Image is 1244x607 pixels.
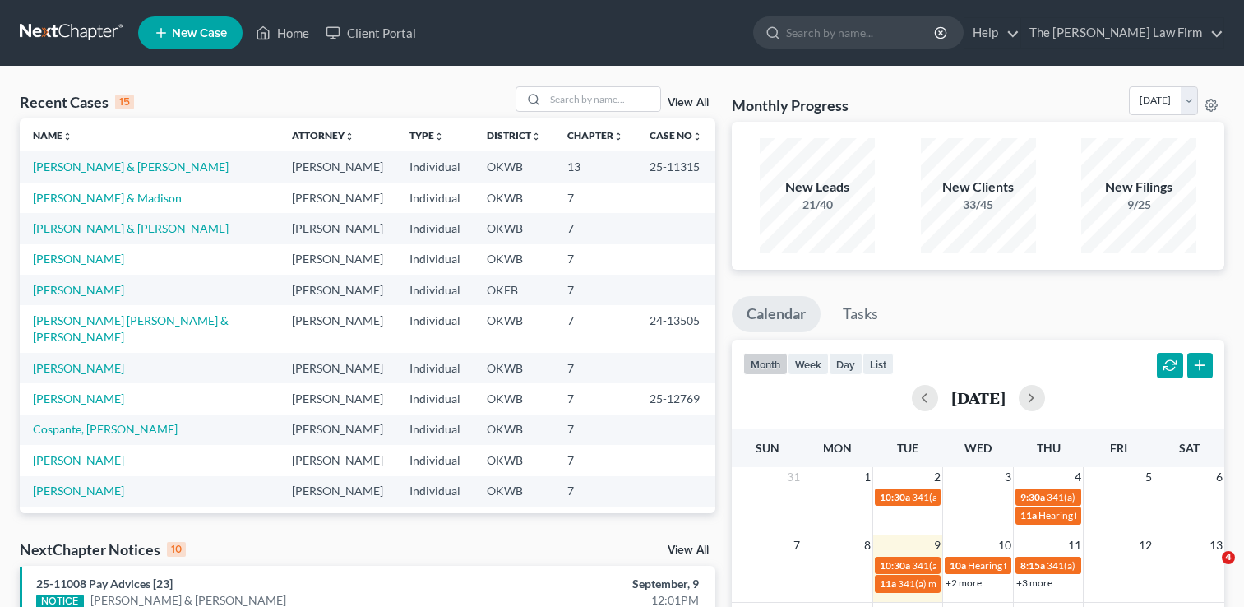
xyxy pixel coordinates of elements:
td: 7 [554,244,636,275]
h3: Monthly Progress [732,95,849,115]
a: Help [964,18,1020,48]
td: [PERSON_NAME] [279,275,396,305]
i: unfold_more [613,132,623,141]
a: [PERSON_NAME] [33,361,124,375]
button: list [862,353,894,375]
div: September, 9 [489,576,699,592]
a: 25-11008 Pay Advices [23] [36,577,173,591]
a: [PERSON_NAME] & [PERSON_NAME] [33,221,229,235]
td: Individual [396,476,474,507]
td: Individual [396,275,474,305]
span: 13 [1208,535,1224,555]
span: Sun [756,441,779,455]
td: [PERSON_NAME] [279,151,396,182]
td: Individual [396,507,474,537]
td: 13 [554,151,636,182]
td: Individual [396,213,474,243]
a: Case Nounfold_more [650,129,702,141]
td: 7 [554,445,636,475]
a: View All [668,97,709,109]
a: Typeunfold_more [409,129,444,141]
a: Chapterunfold_more [567,129,623,141]
div: New Leads [760,178,875,197]
span: 10:30a [880,491,910,503]
td: OKWB [474,213,554,243]
a: Tasks [828,296,893,332]
div: 21/40 [760,197,875,213]
button: day [829,353,862,375]
td: Individual [396,305,474,352]
td: Individual [396,151,474,182]
td: 25-12769 [636,383,715,414]
td: OKWB [474,305,554,352]
span: 5 [1144,467,1154,487]
span: 9:30a [1020,491,1045,503]
td: OKWB [474,183,554,213]
i: unfold_more [531,132,541,141]
span: 11 [1066,535,1083,555]
td: 7 [554,305,636,352]
div: 33/45 [921,197,1036,213]
span: 9 [932,535,942,555]
td: [PERSON_NAME] [279,383,396,414]
td: OKEB [474,275,554,305]
h2: [DATE] [951,389,1006,406]
button: month [743,353,788,375]
td: [PERSON_NAME] [279,507,396,537]
td: Individual [396,244,474,275]
span: Wed [964,441,992,455]
span: Mon [823,441,852,455]
td: 25-11315 [636,151,715,182]
a: [PERSON_NAME] [33,283,124,297]
td: 13 [554,507,636,537]
a: [PERSON_NAME] & Madison [33,191,182,205]
td: OKWB [474,476,554,507]
td: OKWB [474,151,554,182]
td: 7 [554,415,636,445]
span: 1 [862,467,872,487]
td: OKWB [474,244,554,275]
span: 31 [785,467,802,487]
a: Nameunfold_more [33,129,72,141]
div: New Clients [921,178,1036,197]
i: unfold_more [62,132,72,141]
a: Home [247,18,317,48]
span: Thu [1037,441,1061,455]
td: [PERSON_NAME] [279,305,396,352]
span: 8 [862,535,872,555]
span: 341(a) meeting for [PERSON_NAME] [912,491,1071,503]
a: [PERSON_NAME] [33,484,124,498]
td: [PERSON_NAME] [279,353,396,383]
span: 4 [1222,551,1235,564]
span: New Case [172,27,227,39]
a: [PERSON_NAME] [33,252,124,266]
td: Individual [396,183,474,213]
a: The [PERSON_NAME] Law Firm [1021,18,1223,48]
a: View All [668,544,709,556]
input: Search by name... [545,87,660,111]
td: [PERSON_NAME] [279,476,396,507]
td: [PERSON_NAME] [279,244,396,275]
td: OKWB [474,445,554,475]
span: 7 [792,535,802,555]
span: Sat [1179,441,1200,455]
a: Cospante, [PERSON_NAME] [33,422,178,436]
a: Attorneyunfold_more [292,129,354,141]
a: +2 more [946,577,982,589]
td: 24-13505 [636,305,715,352]
td: OKWB [474,415,554,445]
div: 10 [167,542,186,557]
td: 7 [554,476,636,507]
span: Fri [1110,441,1127,455]
span: 10 [997,535,1013,555]
input: Search by name... [786,17,936,48]
span: 341(a) meeting for [PERSON_NAME] & [PERSON_NAME] [898,577,1144,590]
td: 7 [554,213,636,243]
a: [PERSON_NAME] [33,453,124,467]
td: Individual [396,383,474,414]
div: 15 [115,95,134,109]
span: 11a [880,577,896,590]
a: Calendar [732,296,821,332]
div: Recent Cases [20,92,134,112]
td: Individual [396,353,474,383]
